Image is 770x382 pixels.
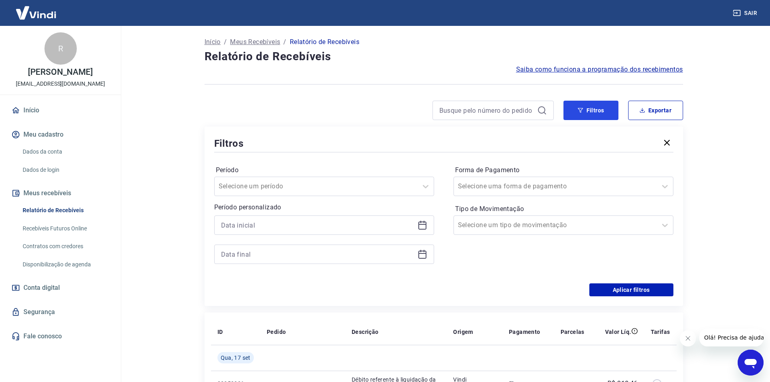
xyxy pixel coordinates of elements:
[453,328,473,336] p: Origem
[16,80,105,88] p: [EMAIL_ADDRESS][DOMAIN_NAME]
[230,37,280,47] a: Meus Recebíveis
[44,32,77,65] div: R
[651,328,670,336] p: Tarifas
[352,328,379,336] p: Descrição
[589,283,673,296] button: Aplicar filtros
[5,6,68,12] span: Olá! Precisa de ajuda?
[205,37,221,47] a: Início
[19,144,111,160] a: Dados da conta
[19,238,111,255] a: Contratos com credores
[738,350,764,376] iframe: Botão para abrir a janela de mensagens
[290,37,359,47] p: Relatório de Recebíveis
[516,65,683,74] a: Saiba como funciona a programação dos recebimentos
[699,329,764,346] iframe: Mensagem da empresa
[10,279,111,297] a: Conta digital
[455,165,672,175] label: Forma de Pagamento
[10,303,111,321] a: Segurança
[221,248,414,260] input: Data final
[283,37,286,47] p: /
[19,256,111,273] a: Disponibilização de agenda
[509,328,540,336] p: Pagamento
[217,328,223,336] p: ID
[28,68,93,76] p: [PERSON_NAME]
[10,126,111,144] button: Meu cadastro
[10,0,62,25] img: Vindi
[216,165,432,175] label: Período
[455,204,672,214] label: Tipo de Movimentação
[10,327,111,345] a: Fale conosco
[19,220,111,237] a: Recebíveis Futuros Online
[10,101,111,119] a: Início
[214,203,434,212] p: Período personalizado
[563,101,618,120] button: Filtros
[731,6,760,21] button: Sair
[561,328,584,336] p: Parcelas
[19,162,111,178] a: Dados de login
[205,49,683,65] h4: Relatório de Recebíveis
[680,330,696,346] iframe: Fechar mensagem
[439,104,534,116] input: Busque pelo número do pedido
[23,282,60,293] span: Conta digital
[19,202,111,219] a: Relatório de Recebíveis
[221,354,251,362] span: Qua, 17 set
[214,137,244,150] h5: Filtros
[221,219,414,231] input: Data inicial
[605,328,631,336] p: Valor Líq.
[267,328,286,336] p: Pedido
[224,37,227,47] p: /
[10,184,111,202] button: Meus recebíveis
[628,101,683,120] button: Exportar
